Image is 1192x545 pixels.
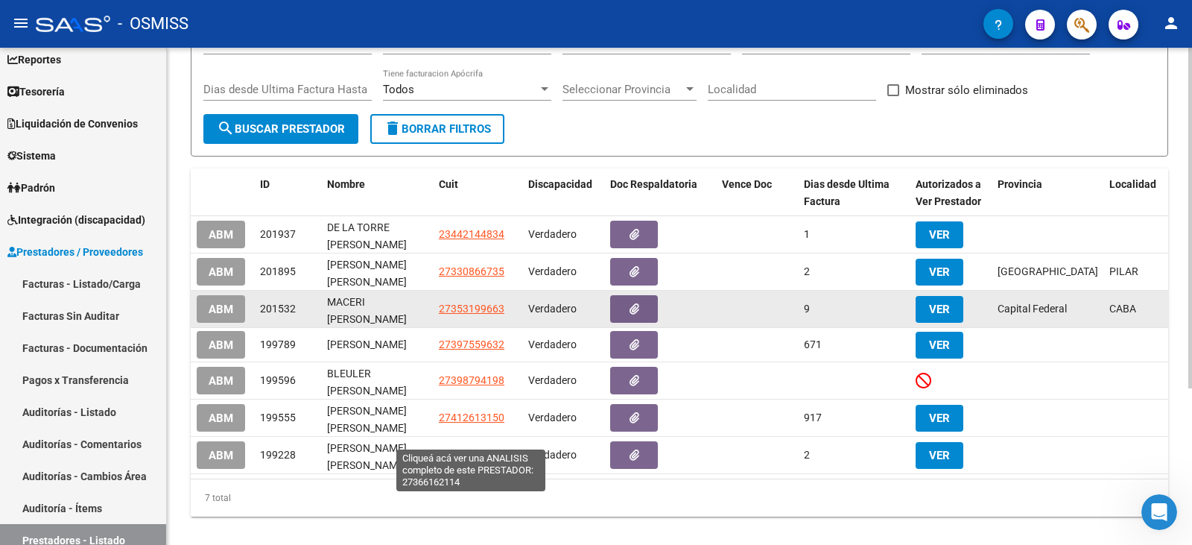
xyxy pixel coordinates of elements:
[7,84,65,100] span: Tesorería
[384,122,491,136] span: Borrar Filtros
[528,303,577,315] span: Verdadero
[197,404,245,432] button: ABM
[197,367,245,394] button: ABM
[804,178,890,207] span: Dias desde Ultima Factura
[197,258,245,286] button: ABM
[439,265,504,277] span: 27330866735
[439,374,504,386] span: 27398794198
[604,168,716,218] datatable-header-cell: Doc Respaldatoria
[528,178,592,190] span: Discapacidad
[916,178,981,207] span: Autorizados a Ver Prestador
[209,449,233,462] span: ABM
[804,228,810,240] span: 1
[439,338,504,350] span: 27397559632
[992,168,1103,218] datatable-header-cell: Provincia
[209,303,233,316] span: ABM
[260,449,296,461] span: 199228
[327,294,427,325] div: MACERI [PERSON_NAME]
[197,295,245,323] button: ABM
[118,7,188,40] span: - OSMISS
[7,116,138,132] span: Liquidación de Convenios
[439,178,458,190] span: Cuit
[528,374,577,386] span: Verdadero
[260,374,296,386] span: 199596
[327,440,427,471] div: [PERSON_NAME] [PERSON_NAME]
[209,265,233,279] span: ABM
[197,221,245,248] button: ABM
[804,449,810,461] span: 2
[327,256,427,288] div: [PERSON_NAME] [PERSON_NAME]
[7,148,56,164] span: Sistema
[217,122,345,136] span: Buscar Prestador
[439,412,504,423] span: 27412613150
[327,365,427,397] div: BLEULER [PERSON_NAME]
[260,178,270,190] span: ID
[370,114,504,144] button: Borrar Filtros
[433,168,522,218] datatable-header-cell: Cuit
[1162,14,1180,32] mat-icon: person
[217,119,235,137] mat-icon: search
[916,259,963,286] button: VER
[916,442,963,469] button: VER
[522,168,604,218] datatable-header-cell: Discapacidad
[905,81,1028,99] span: Mostrar sólo eliminados
[929,228,950,242] span: VER
[260,412,296,423] span: 199555
[998,303,1067,315] span: Capital Federal
[1109,265,1138,277] span: PILAR
[203,114,358,144] button: Buscar Prestador
[383,83,414,96] span: Todos
[804,338,822,350] span: 671
[929,338,950,352] span: VER
[722,178,772,190] span: Vence Doc
[260,265,296,277] span: 201895
[916,332,963,359] button: VER
[209,374,233,388] span: ABM
[209,338,233,352] span: ABM
[804,303,810,315] span: 9
[610,178,697,190] span: Doc Respaldatoria
[804,265,810,277] span: 2
[1141,494,1177,530] iframe: Intercom live chat
[197,441,245,469] button: ABM
[929,265,950,279] span: VER
[7,51,61,68] span: Reportes
[327,403,427,434] div: [PERSON_NAME] [PERSON_NAME]
[998,178,1042,190] span: Provincia
[562,83,683,96] span: Seleccionar Provincia
[197,331,245,359] button: ABM
[916,296,963,323] button: VER
[798,168,910,218] datatable-header-cell: Dias desde Ultima Factura
[327,178,365,190] span: Nombre
[929,449,950,462] span: VER
[439,303,504,315] span: 27353199663
[209,228,233,242] span: ABM
[321,168,433,218] datatable-header-cell: Nombre
[7,244,143,260] span: Prestadores / Proveedores
[916,221,963,248] button: VER
[528,449,577,461] span: Verdadero
[260,338,296,350] span: 199789
[327,219,427,251] div: DE LA TORRE [PERSON_NAME]
[528,338,577,350] span: Verdadero
[910,168,992,218] datatable-header-cell: Autorizados a Ver Prestador
[439,228,504,240] span: 23442144834
[716,168,798,218] datatable-header-cell: Vence Doc
[1109,303,1136,315] span: CABA
[528,228,577,240] span: Verdadero
[260,228,296,240] span: 201937
[929,412,950,425] span: VER
[916,405,963,432] button: VER
[439,449,504,461] span: 27366162114
[260,303,296,315] span: 201532
[254,168,321,218] datatable-header-cell: ID
[929,303,950,316] span: VER
[191,479,1168,517] div: 7 total
[384,119,402,137] mat-icon: delete
[1109,178,1156,190] span: Localidad
[7,212,145,228] span: Integración (discapacidad)
[528,265,577,277] span: Verdadero
[998,265,1098,277] span: [GEOGRAPHIC_DATA]
[528,412,577,423] span: Verdadero
[12,14,30,32] mat-icon: menu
